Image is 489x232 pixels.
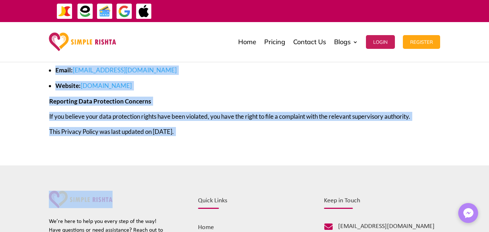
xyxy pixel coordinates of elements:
a: Contact Us [293,24,326,60]
a: Home [198,224,214,231]
a: Login [366,24,395,60]
a: Pricing [264,24,285,60]
div: ایپ میں پیمنٹ صرف گوگل پے اور ایپل پے کے ذریعے ممکن ہے۔ ، یا کریڈٹ کارڈ کے ذریعے ویب سائٹ پر ہوگی۔ [173,7,473,15]
a: Simple rishta logo [49,203,113,209]
img: JazzCash-icon [56,3,73,20]
h4: Quick Links [198,198,303,208]
span: [EMAIL_ADDRESS][DOMAIN_NAME] [73,66,177,74]
span: Reporting Data Protection Concerns [49,97,151,105]
h4: Keep in Touch [324,198,440,208]
span: This Privacy Policy was last updated on [DATE]. [49,128,174,135]
strong: جاز کیش [305,4,320,17]
button: Login [366,35,395,49]
a: Home [238,24,256,60]
img: Credit Cards [97,3,113,20]
a: Register [403,24,440,60]
img: ApplePay-icon [136,3,152,20]
a: [DOMAIN_NAME] [81,82,133,89]
span: Website: [55,82,81,89]
img: Messenger [461,206,476,220]
img: EasyPaisa-icon [77,3,93,20]
a: Blogs [334,24,358,60]
span: [EMAIL_ADDRESS][DOMAIN_NAME] [338,223,435,230]
span: [DOMAIN_NAME] [81,82,132,89]
a: [EMAIL_ADDRESS][DOMAIN_NAME] [73,66,178,74]
span: Email: [55,66,73,74]
img: GooglePay-icon [116,3,132,20]
button: Register [403,35,440,49]
img: website-logo-pink-orange [49,191,113,208]
span:  [324,223,333,231]
strong: ایزی پیسہ [287,4,303,17]
span: If you believe your data protection rights have been violated, you have the right to file a compl... [49,113,410,120]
